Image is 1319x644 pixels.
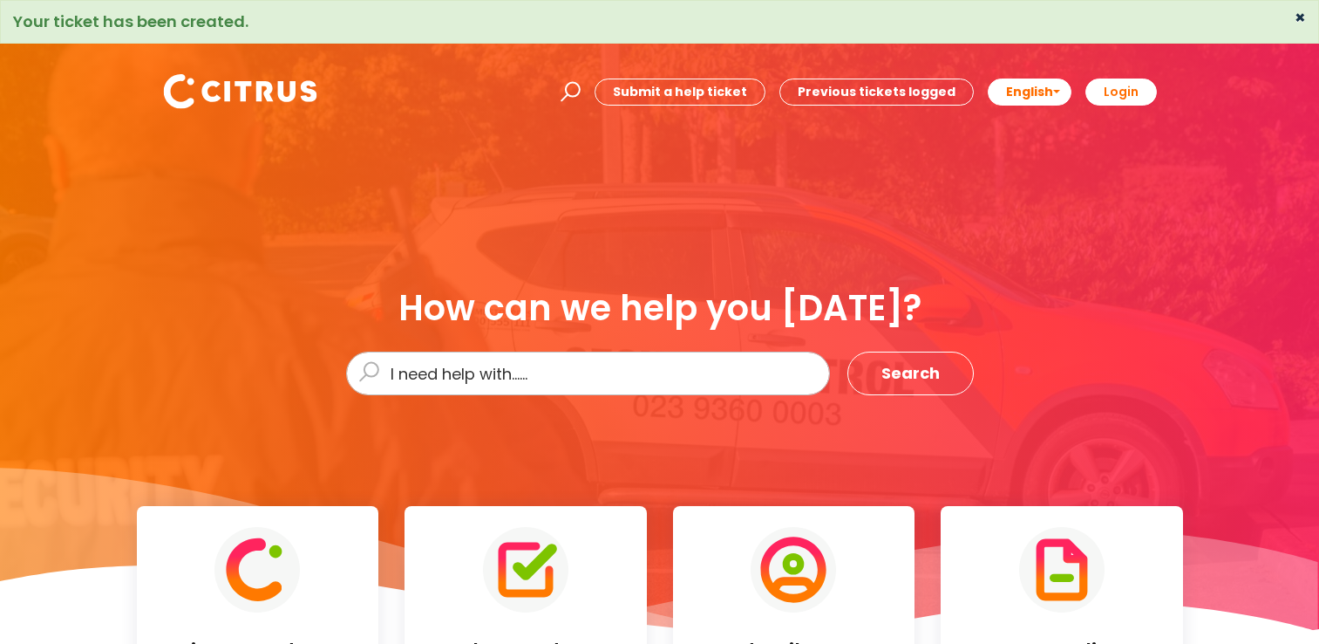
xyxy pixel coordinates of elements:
[1295,10,1306,25] button: ×
[595,79,765,106] a: Submit a help ticket
[346,352,830,395] input: I need help with......
[1085,79,1157,106] a: Login
[346,289,974,327] div: How can we help you [DATE]?
[779,79,974,106] a: Previous tickets logged
[1104,83,1139,100] b: Login
[1006,83,1053,100] span: English
[881,360,940,387] span: Search
[847,352,974,395] button: Search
